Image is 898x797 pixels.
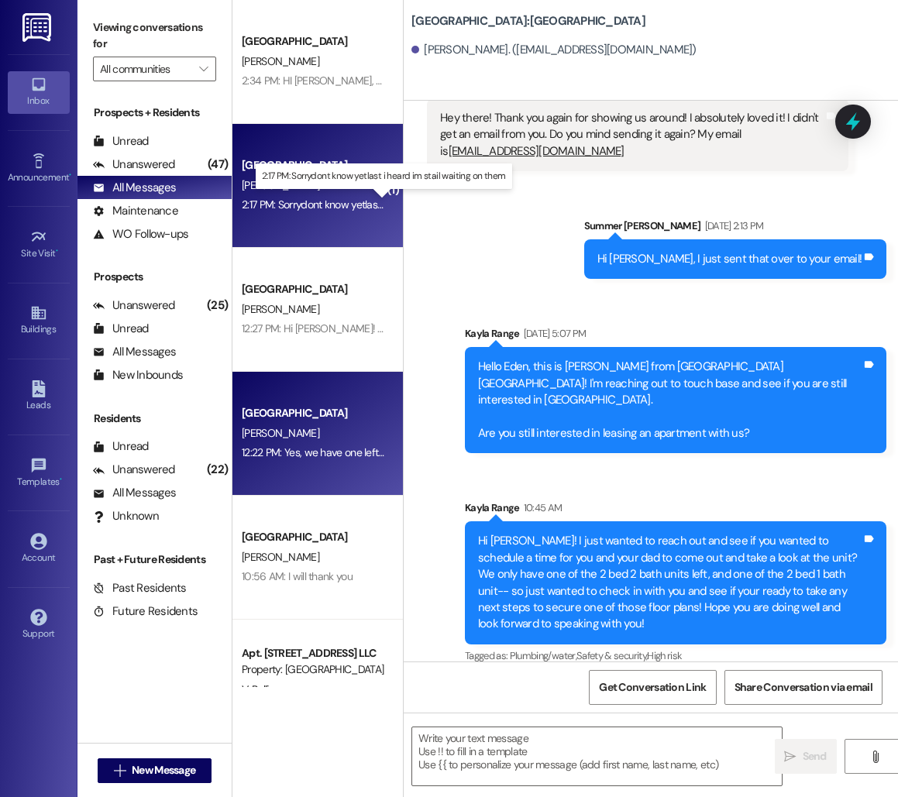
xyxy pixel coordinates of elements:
div: [GEOGRAPHIC_DATA] [242,529,385,545]
div: Hello Eden, this is [PERSON_NAME] from [GEOGRAPHIC_DATA] [GEOGRAPHIC_DATA]! I'm reaching out to t... [478,359,862,441]
div: Unknown [93,508,159,524]
div: Past Residents [93,580,187,596]
span: Get Conversation Link [599,679,706,696]
div: [DATE] 5:07 PM [520,325,587,342]
a: Templates • [8,452,70,494]
div: Property: [GEOGRAPHIC_DATA] [242,661,385,678]
a: Buildings [8,300,70,342]
span: [PERSON_NAME] [242,426,319,440]
button: Send [775,739,837,774]
span: V. Rolling [242,682,280,696]
div: Unanswered [93,297,175,314]
img: ResiDesk Logo [22,13,54,42]
i:  [199,63,208,75]
div: Hi [PERSON_NAME]! I just wanted to reach out and see if you wanted to schedule a time for you and... [478,533,862,633]
div: All Messages [93,485,176,501]
div: New Inbounds [93,367,183,383]
div: Unread [93,321,149,337]
div: Maintenance [93,203,178,219]
div: WO Follow-ups [93,226,188,242]
span: [PERSON_NAME] [242,178,319,192]
div: [PERSON_NAME]. ([EMAIL_ADDRESS][DOMAIN_NAME]) [411,42,697,58]
a: Inbox [8,71,70,113]
button: New Message [98,758,212,783]
div: (22) [203,458,232,482]
div: Tagged as: [465,644,886,667]
a: Site Visit • [8,224,70,266]
div: Unanswered [93,462,175,478]
div: 10:56 AM: I will thank you [242,569,353,583]
i:  [869,751,881,763]
label: Viewing conversations for [93,15,216,57]
span: • [56,246,58,256]
div: Hey there! Thank you again for showing us around! I absolutely loved it! I didn't get an email fr... [440,110,824,160]
span: • [69,170,71,180]
div: Unanswered [93,156,175,173]
div: [GEOGRAPHIC_DATA] [242,281,385,297]
a: [EMAIL_ADDRESS][DOMAIN_NAME] [449,143,624,159]
div: Prospects + Residents [77,105,232,121]
div: Kayla Range [465,325,886,347]
div: (25) [203,294,232,318]
i:  [114,764,126,777]
div: [DATE] 2:13 PM [701,218,764,234]
div: 12:22 PM: Yes, we have one left of that floor plan-- the [PERSON_NAME]. It is unit 2403 and it wi... [242,445,885,459]
span: High risk [647,649,682,662]
div: Residents [77,411,232,427]
p: 2:17 PM: Sorrydont know yetlast i heard im stail waiting on them [262,170,506,183]
button: Get Conversation Link [589,670,716,705]
div: Summer [PERSON_NAME] [584,218,887,239]
span: Plumbing/water , [510,649,576,662]
div: All Messages [93,180,176,196]
button: Share Conversation via email [724,670,883,705]
span: Send [803,748,827,764]
div: Past + Future Residents [77,551,232,568]
span: [PERSON_NAME] [242,550,319,564]
span: • [60,474,62,485]
a: Account [8,528,70,570]
span: New Message [132,762,195,778]
input: All communities [100,57,191,81]
div: [GEOGRAPHIC_DATA] [242,405,385,421]
div: Apt. [STREET_ADDRESS] LLC [242,645,385,661]
div: [GEOGRAPHIC_DATA] [242,157,385,173]
div: (47) [204,153,232,177]
div: Kayla Range [465,500,886,521]
div: 2:17 PM: Sorrydont know yetlast i heard im stail waiting on them [242,198,521,211]
div: Unread [93,438,149,455]
i:  [784,751,796,763]
span: [PERSON_NAME] [242,302,319,316]
div: Prospects [77,269,232,285]
span: Safety & security , [576,649,647,662]
div: [GEOGRAPHIC_DATA] [242,33,385,50]
div: All Messages [93,344,176,360]
div: Hi [PERSON_NAME], I just sent that over to your email! [597,251,862,267]
div: Future Residents [93,603,198,620]
a: Support [8,604,70,646]
div: Unread [93,133,149,149]
a: Leads [8,376,70,417]
span: [PERSON_NAME] [242,54,319,68]
div: 10:45 AM [520,500,563,516]
b: [GEOGRAPHIC_DATA]: [GEOGRAPHIC_DATA] [411,13,645,29]
span: Share Conversation via email [735,679,872,696]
